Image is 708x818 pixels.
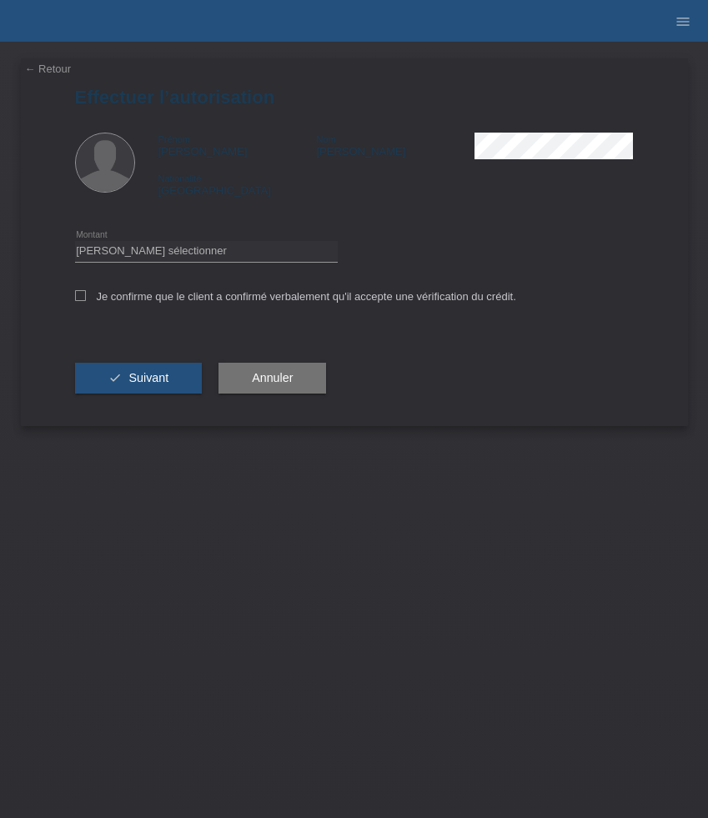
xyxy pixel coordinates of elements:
[158,134,191,144] span: Prénom
[75,290,516,303] label: Je confirme que le client a confirmé verbalement qu'il accepte une vérification du crédit.
[218,363,326,394] button: Annuler
[675,13,691,30] i: menu
[316,133,475,158] div: [PERSON_NAME]
[108,371,122,384] i: check
[128,371,168,384] span: Suivant
[158,133,317,158] div: [PERSON_NAME]
[25,63,72,75] a: ← Retour
[158,172,317,197] div: [GEOGRAPHIC_DATA]
[316,134,335,144] span: Nom
[252,371,293,384] span: Annuler
[75,363,203,394] button: check Suivant
[158,173,202,183] span: Nationalité
[75,87,634,108] h1: Effectuer l’autorisation
[666,16,700,26] a: menu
